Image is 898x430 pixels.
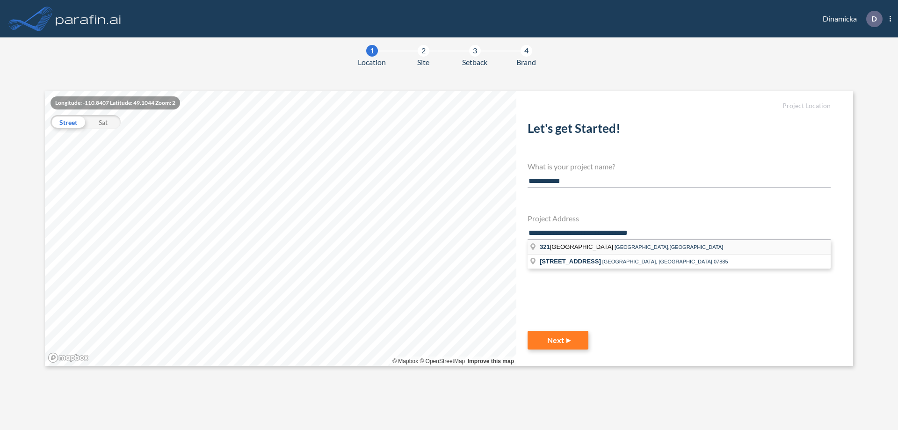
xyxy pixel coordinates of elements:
img: logo [54,9,123,28]
h4: What is your project name? [528,162,831,171]
div: 3 [469,45,481,57]
div: Sat [86,115,121,129]
canvas: Map [45,91,516,366]
span: 321 [540,243,550,250]
div: 1 [366,45,378,57]
a: OpenStreetMap [420,358,465,364]
div: Street [51,115,86,129]
div: Longitude: -110.8407 Latitude: 49.1044 Zoom: 2 [51,96,180,109]
h2: Let's get Started! [528,121,831,139]
span: Brand [516,57,536,68]
span: Setback [462,57,487,68]
span: Location [358,57,386,68]
span: [GEOGRAPHIC_DATA],[GEOGRAPHIC_DATA] [615,244,723,250]
div: 4 [521,45,532,57]
a: Improve this map [468,358,514,364]
div: 2 [418,45,429,57]
div: Dinamicka [809,11,891,27]
a: Mapbox homepage [48,352,89,363]
button: Next [528,331,588,350]
h5: Project Location [528,102,831,110]
span: Site [417,57,429,68]
span: [STREET_ADDRESS] [540,258,601,265]
p: D [871,15,877,23]
span: [GEOGRAPHIC_DATA], [GEOGRAPHIC_DATA],07885 [602,259,728,264]
a: Mapbox [392,358,418,364]
h4: Project Address [528,214,831,223]
span: [GEOGRAPHIC_DATA] [540,243,615,250]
